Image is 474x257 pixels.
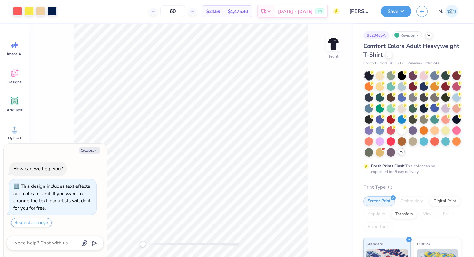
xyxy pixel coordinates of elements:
[317,9,323,14] span: Free
[390,61,404,66] span: # C1717
[381,6,411,17] button: Save
[363,222,395,232] div: Rhinestones
[371,163,405,168] strong: Fresh Prints Flash:
[366,241,383,247] span: Standard
[407,61,439,66] span: Minimum Order: 24 +
[140,241,146,247] div: Accessibility label
[160,5,185,17] input: – –
[397,196,427,206] div: Embroidery
[13,166,63,172] div: How can we help you?
[436,5,461,18] a: NJ
[363,209,389,219] div: Applique
[429,196,460,206] div: Digital Print
[392,31,422,39] div: Revision 7
[7,108,22,113] span: Add Text
[278,8,313,15] span: [DATE] - [DATE]
[13,183,90,211] div: This design includes text effects our tool can't edit. If you want to change the text, our artist...
[327,37,340,50] img: Front
[439,8,444,15] span: NJ
[7,80,22,85] span: Designs
[419,209,437,219] div: Vinyl
[391,209,417,219] div: Transfers
[8,136,21,141] span: Upload
[445,5,458,18] img: Nick Johnson
[363,196,395,206] div: Screen Print
[371,163,450,175] div: This color can be expedited for 5 day delivery.
[417,241,430,247] span: Puff Ink
[329,53,338,59] div: Front
[206,8,220,15] span: $24.59
[11,218,52,227] button: Request a change
[7,52,22,57] span: Image AI
[363,184,461,191] div: Print Type
[363,61,387,66] span: Comfort Colors
[439,209,454,219] div: Foil
[79,147,100,154] button: Collapse
[344,5,376,18] input: Untitled Design
[363,31,389,39] div: # 520465A
[228,8,248,15] span: $1,475.40
[363,42,459,59] span: Comfort Colors Adult Heavyweight T-Shirt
